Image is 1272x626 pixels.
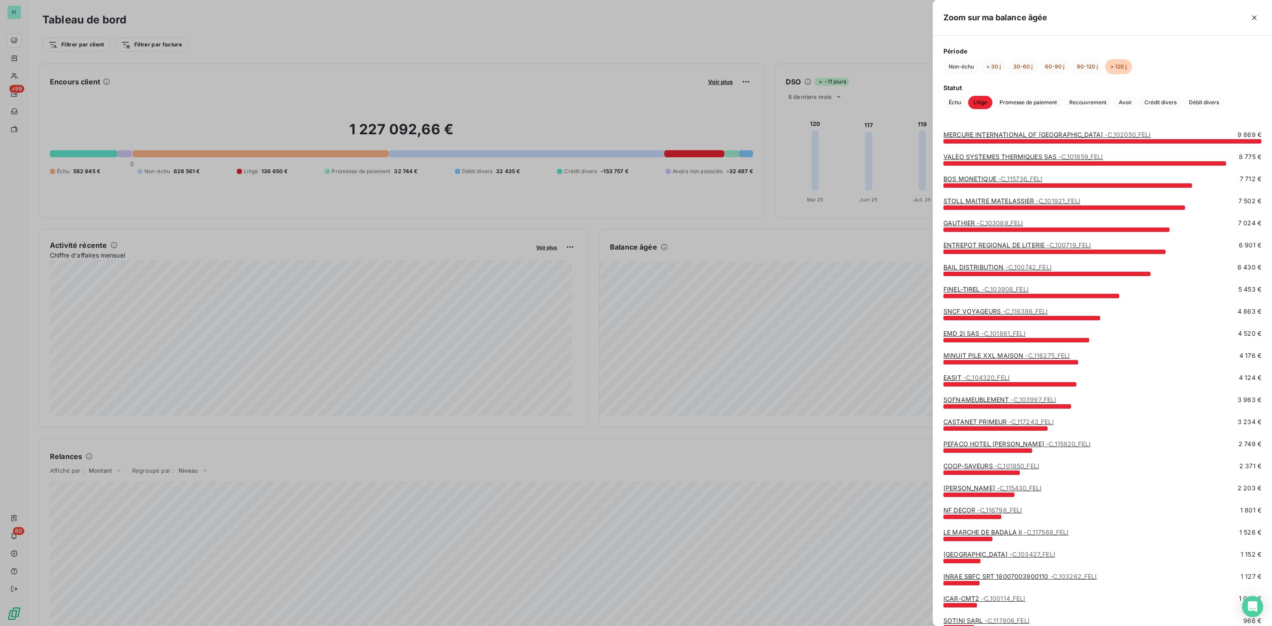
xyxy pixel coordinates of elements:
[943,153,1103,160] a: VALEO SYSTEMES THERMIQUES SAS
[1059,153,1103,160] span: - C_101859_FELI
[943,263,1052,271] a: BAIL DISTRIBUTION
[943,550,1055,558] a: [GEOGRAPHIC_DATA]
[943,307,1048,315] a: SNCF VOYAGEURS
[943,197,1080,205] a: STOLL MAITRE MATELASSIER
[943,330,1026,337] a: EMD 2I SAS
[981,59,1006,74] button: < 30 j
[1239,373,1261,382] span: 4 124 €
[968,96,992,109] button: Litige
[943,352,1070,359] a: MINUIT PILE XXL MAISON
[943,241,1091,249] a: ENTREPOT REGIONAL DE LITERIE
[943,96,966,109] button: Échu
[1238,197,1261,205] span: 7 502 €
[943,573,1097,580] a: INRAE SBFC SRT 18007003900110
[1046,241,1091,249] span: - C_100719_FELI
[1046,440,1090,448] span: - C_115820_FELI
[1010,550,1055,558] span: - C_103427_FELI
[1238,307,1261,316] span: 4 863 €
[1243,616,1261,625] span: 966 €
[943,418,1054,425] a: CASTANET PRIMEUR
[943,131,1151,138] a: MERCURE INTERNATIONAL OF [GEOGRAPHIC_DATA]
[1064,96,1112,109] button: Recouvrement
[943,11,1048,24] h5: Zoom sur ma balance âgée
[1239,594,1261,603] span: 1 044 €
[1238,219,1261,228] span: 7 024 €
[1003,307,1048,315] span: - C_116386_FELI
[1071,59,1103,74] button: 90-120 j
[943,175,1042,182] a: BOS MONETIQUE
[1241,550,1261,559] span: 1 152 €
[1040,59,1070,74] button: 60-90 j
[977,219,1023,227] span: - C_103089_FELI
[994,96,1062,109] button: Promesse de paiement
[943,396,1056,403] a: SOFNAMEUBLEMENT
[943,595,1026,602] a: ICAR-CMT2
[1050,573,1097,580] span: - C_103262_FELI
[1239,528,1261,537] span: 1 526 €
[943,440,1090,448] a: PEFACO HOTEL [PERSON_NAME]
[1105,131,1151,138] span: - C_102050_FELI
[1241,572,1261,581] span: 1 127 €
[943,285,1029,293] a: FINEL-TIREL
[985,617,1030,624] span: - C_117806_FELI
[943,528,1069,536] a: LE MARCHE DE BADALA II
[995,462,1039,470] span: - C_101850_FELI
[1240,175,1261,183] span: 7 712 €
[1238,440,1261,448] span: 2 749 €
[1239,351,1261,360] span: 4 176 €
[1238,329,1261,338] span: 4 520 €
[1009,418,1054,425] span: - C_117243_FELI
[981,595,1026,602] span: - C_100114_FELI
[1024,528,1068,536] span: - C_117568_FELI
[943,83,1261,92] span: Statut
[1238,285,1261,294] span: 5 453 €
[1184,96,1224,109] button: Débit divers
[1238,417,1261,426] span: 3 234 €
[943,59,979,74] button: Non-échu
[943,374,1010,381] a: EASIT
[1239,152,1261,161] span: 8 775 €
[1139,96,1182,109] button: Crédit divers
[1025,352,1070,359] span: - C_116275_FELI
[1239,241,1261,250] span: 6 901 €
[1238,484,1261,493] span: 2 203 €
[1105,59,1132,74] button: > 120 j
[1239,462,1261,470] span: 2 371 €
[943,219,1023,227] a: GAUTHIER
[963,374,1010,381] span: - C_104320_FELI
[943,506,1022,514] a: NF DECOR
[1238,395,1261,404] span: 3 963 €
[1011,396,1056,403] span: - C_103997_FELI
[1240,506,1261,515] span: 1 801 €
[1113,96,1137,109] button: Avoir
[1008,59,1038,74] button: 30-60 j
[1238,130,1261,139] span: 9 869 €
[943,46,1261,56] span: Période
[997,484,1041,492] span: - C_115430_FELI
[943,484,1041,492] a: [PERSON_NAME]
[1006,263,1052,271] span: - C_100742_FELI
[1242,596,1263,617] div: Open Intercom Messenger
[981,330,1026,337] span: - C_101861_FELI
[1036,197,1080,205] span: - C_101921_FELI
[943,462,1039,470] a: COOP-SAVEURS
[1238,263,1261,272] span: 6 430 €
[943,617,1030,624] a: SOTINI SARL
[998,175,1042,182] span: - C_115736_FELI
[977,506,1022,514] span: - C_116798_FELI
[982,285,1029,293] span: - C_103908_FELI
